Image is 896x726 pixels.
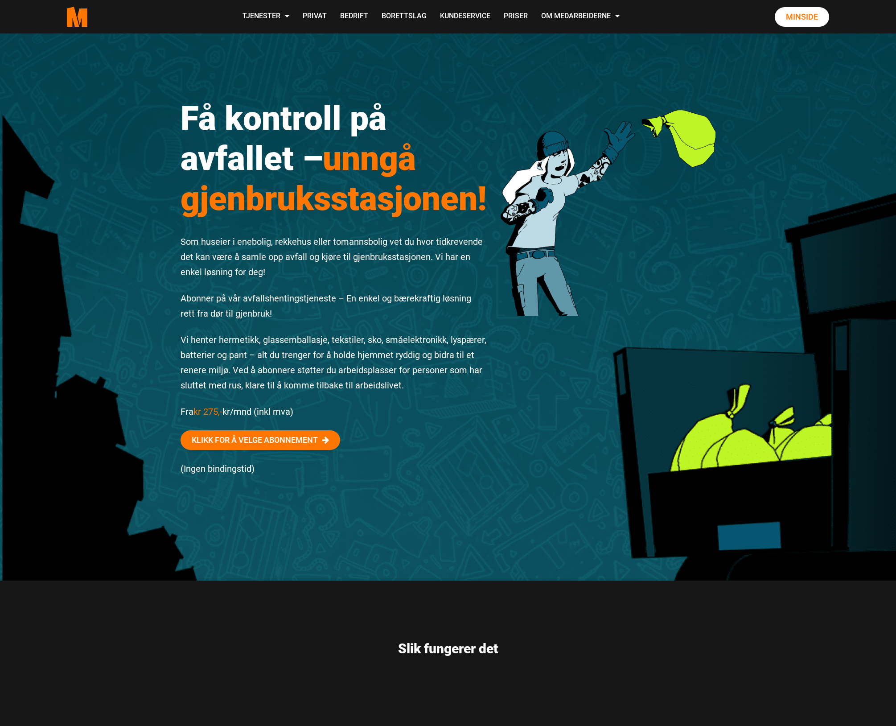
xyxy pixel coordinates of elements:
[181,98,487,219] h1: Få kontroll på avfallet –
[236,1,296,33] a: Tjenester
[296,1,333,33] a: Privat
[187,641,709,657] h3: Slik fungerer det
[534,1,626,33] a: Om Medarbeiderne
[181,430,340,450] a: Klikk for å velge abonnement
[333,1,375,33] a: Bedrift
[193,406,222,417] span: kr 275,-
[181,332,487,393] p: Vi henter hermetikk, glassemballasje, tekstiler, sko, småelektronikk, lyspærer, batterier og pant...
[181,234,487,280] p: Som huseier i enebolig, rekkehus eller tomannsbolig vet du hvor tidkrevende det kan være å samle ...
[433,1,497,33] a: Kundeservice
[497,1,534,33] a: Priser
[181,139,487,218] span: unngå gjenbruksstasjonen!
[181,291,487,321] p: Abonner på vår avfallshentingstjeneste – En enkel og bærekraftig løsning rett fra dør til gjenbruk!
[775,7,829,27] a: Minside
[375,1,433,33] a: Borettslag
[501,78,716,316] img: 201222 Rydde Karakter 3 1
[181,461,487,476] p: (Ingen bindingstid)
[181,404,487,419] p: Fra kr/mnd (inkl mva)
